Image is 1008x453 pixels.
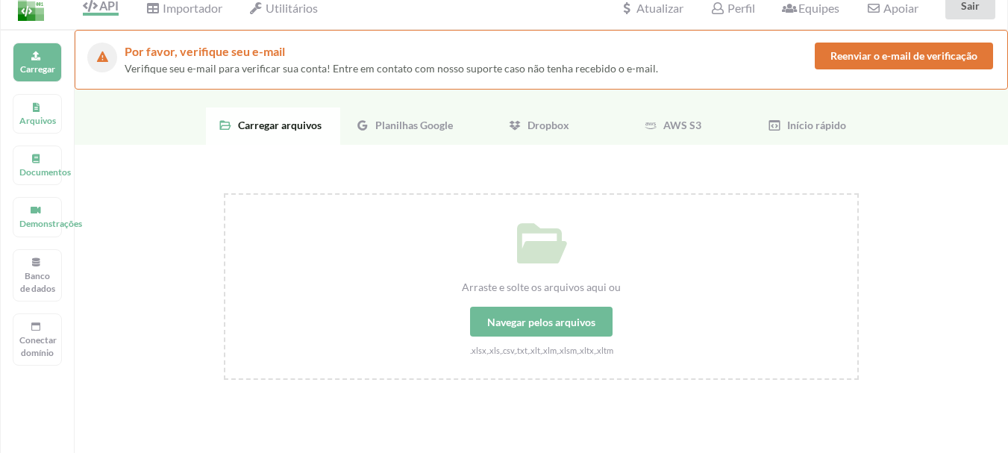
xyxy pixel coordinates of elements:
font: Documentos [19,166,71,178]
font: Navegar pelos arquivos [487,316,595,328]
font: Demonstrações [19,218,82,229]
font: Banco de dados [20,270,55,294]
font: Perfil [727,1,755,15]
font: Verifique seu e-mail para verificar sua conta! Entre em contato com nosso suporte caso não tenha ... [125,62,658,75]
font: Carregar [20,63,55,75]
font: Importador [163,1,222,15]
font: Arquivos [19,115,56,126]
font: Equipes [798,1,839,15]
font: Por favor, verifique seu e-mail [125,44,285,58]
font: Planilhas Google [375,119,453,131]
font: Dropbox [528,119,569,131]
font: .xlsx,.xls,.csv,.txt,.xlt,.xlm,.xlsm,.xltx,.xltm [470,346,613,355]
font: Apoiar [883,1,918,15]
font: Carregar arquivos [238,119,322,131]
font: Utilitários [266,1,318,15]
button: Reenviar o e-mail de verificação [815,43,993,69]
font: Reenviar o e-mail de verificação [830,49,977,62]
font: Início rápido [787,119,846,131]
font: Conectar domínio [19,334,57,358]
font: AWS S3 [663,119,701,131]
font: Arraste e solte os arquivos aqui ou [462,281,621,293]
font: Atualizar [636,1,683,15]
